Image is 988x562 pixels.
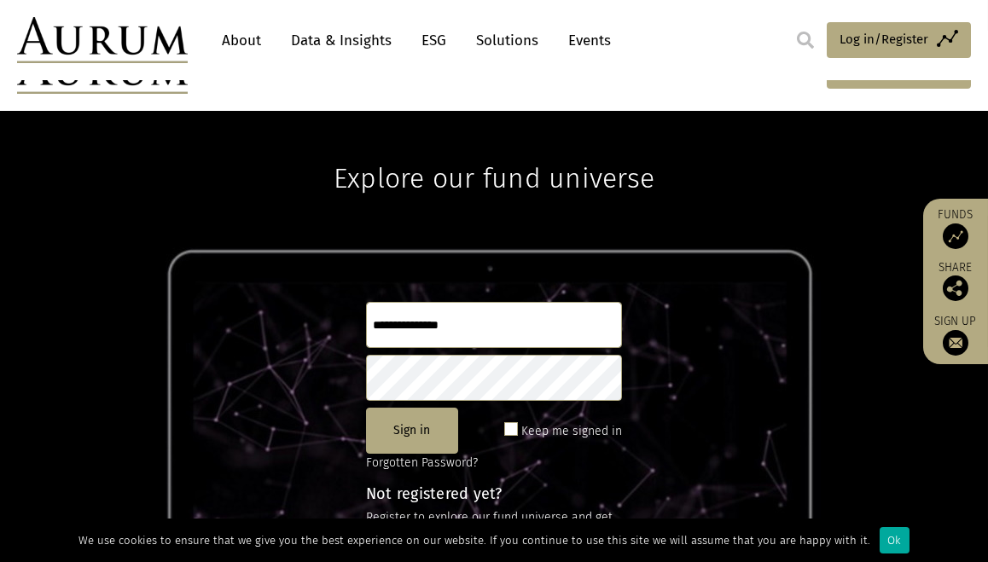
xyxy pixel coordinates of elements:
[943,223,968,249] img: Access Funds
[827,22,971,58] a: Log in/Register
[943,330,968,356] img: Sign up to our newsletter
[840,29,928,49] span: Log in/Register
[366,408,458,454] button: Sign in
[797,32,814,49] img: search.svg
[880,527,910,553] div: Ok
[282,25,400,56] a: Data & Insights
[521,421,622,442] label: Keep me signed in
[366,508,622,547] p: Register to explore our fund universe and get access to:
[468,25,547,56] a: Solutions
[932,262,979,301] div: Share
[17,17,188,63] img: Aurum
[334,111,654,194] h1: Explore our fund universe
[932,207,979,249] a: Funds
[560,25,611,56] a: Events
[366,486,622,501] h4: Not registered yet?
[213,25,270,56] a: About
[413,25,455,56] a: ESG
[943,275,968,301] img: Share this post
[366,455,478,470] a: Forgotten Password?
[932,314,979,356] a: Sign up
